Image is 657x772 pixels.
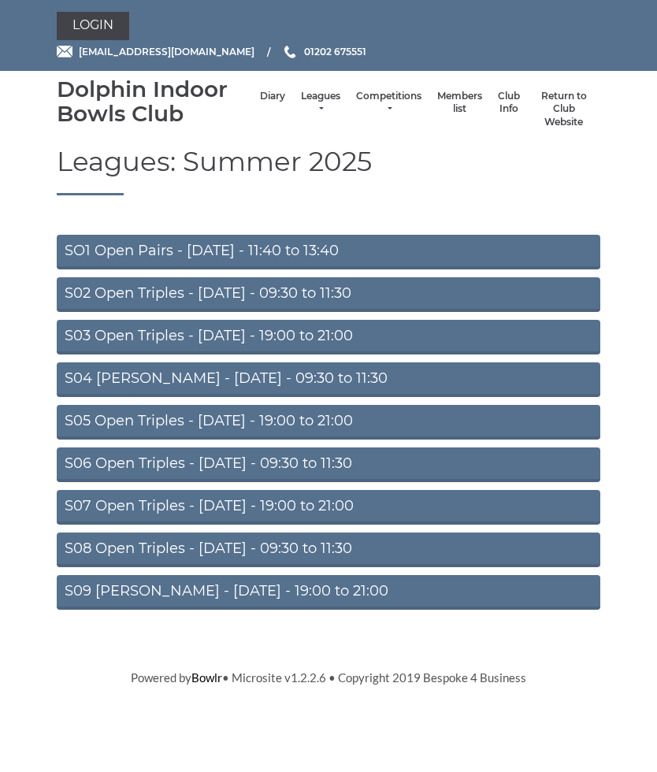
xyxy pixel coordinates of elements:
div: Dolphin Indoor Bowls Club [57,77,252,126]
a: SO1 Open Pairs - [DATE] - 11:40 to 13:40 [57,235,600,269]
a: S02 Open Triples - [DATE] - 09:30 to 11:30 [57,277,600,312]
a: S08 Open Triples - [DATE] - 09:30 to 11:30 [57,533,600,567]
a: S09 [PERSON_NAME] - [DATE] - 19:00 to 21:00 [57,575,600,610]
a: Bowlr [191,670,222,685]
a: Competitions [356,90,421,116]
span: Powered by • Microsite v1.2.2.6 • Copyright 2019 Bespoke 4 Business [131,670,526,685]
a: Diary [260,90,285,103]
a: Leagues [301,90,340,116]
a: S03 Open Triples - [DATE] - 19:00 to 21:00 [57,320,600,354]
span: [EMAIL_ADDRESS][DOMAIN_NAME] [79,46,254,58]
a: S06 Open Triples - [DATE] - 09:30 to 11:30 [57,447,600,482]
a: Login [57,12,129,40]
a: Return to Club Website [536,90,592,129]
a: S04 [PERSON_NAME] - [DATE] - 09:30 to 11:30 [57,362,600,397]
img: Phone us [284,46,295,58]
img: Email [57,46,72,58]
a: Members list [437,90,482,116]
h1: Leagues: Summer 2025 [57,147,600,195]
span: 01202 675551 [304,46,366,58]
a: Phone us 01202 675551 [282,44,366,59]
a: Email [EMAIL_ADDRESS][DOMAIN_NAME] [57,44,254,59]
a: Club Info [498,90,520,116]
a: S05 Open Triples - [DATE] - 19:00 to 21:00 [57,405,600,440]
a: S07 Open Triples - [DATE] - 19:00 to 21:00 [57,490,600,525]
